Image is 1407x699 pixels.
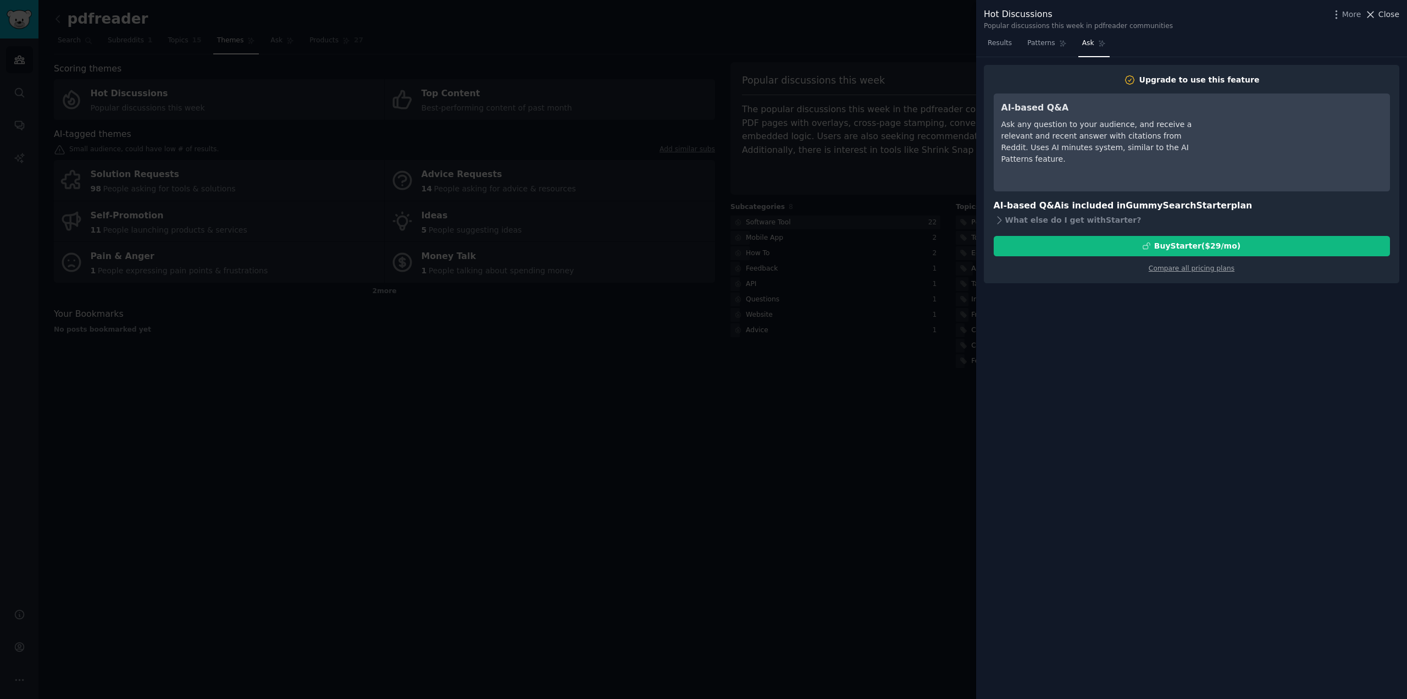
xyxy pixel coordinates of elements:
[1001,101,1202,115] h3: AI-based Q&A
[1378,9,1399,20] span: Close
[1082,38,1094,48] span: Ask
[984,35,1016,57] a: Results
[1342,9,1361,20] span: More
[1027,38,1055,48] span: Patterns
[994,213,1390,228] div: What else do I get with Starter ?
[994,199,1390,213] h3: AI-based Q&A is included in plan
[1139,74,1260,86] div: Upgrade to use this feature
[988,38,1012,48] span: Results
[1126,200,1231,211] span: GummySearch Starter
[1331,9,1361,20] button: More
[984,21,1173,31] div: Popular discussions this week in pdfreader communities
[1078,35,1110,57] a: Ask
[994,236,1390,256] button: BuyStarter($29/mo)
[1365,9,1399,20] button: Close
[1001,119,1202,165] div: Ask any question to your audience, and receive a relevant and recent answer with citations from R...
[984,8,1173,21] div: Hot Discussions
[1149,265,1234,272] a: Compare all pricing plans
[1154,240,1240,252] div: Buy Starter ($ 29 /mo )
[1023,35,1070,57] a: Patterns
